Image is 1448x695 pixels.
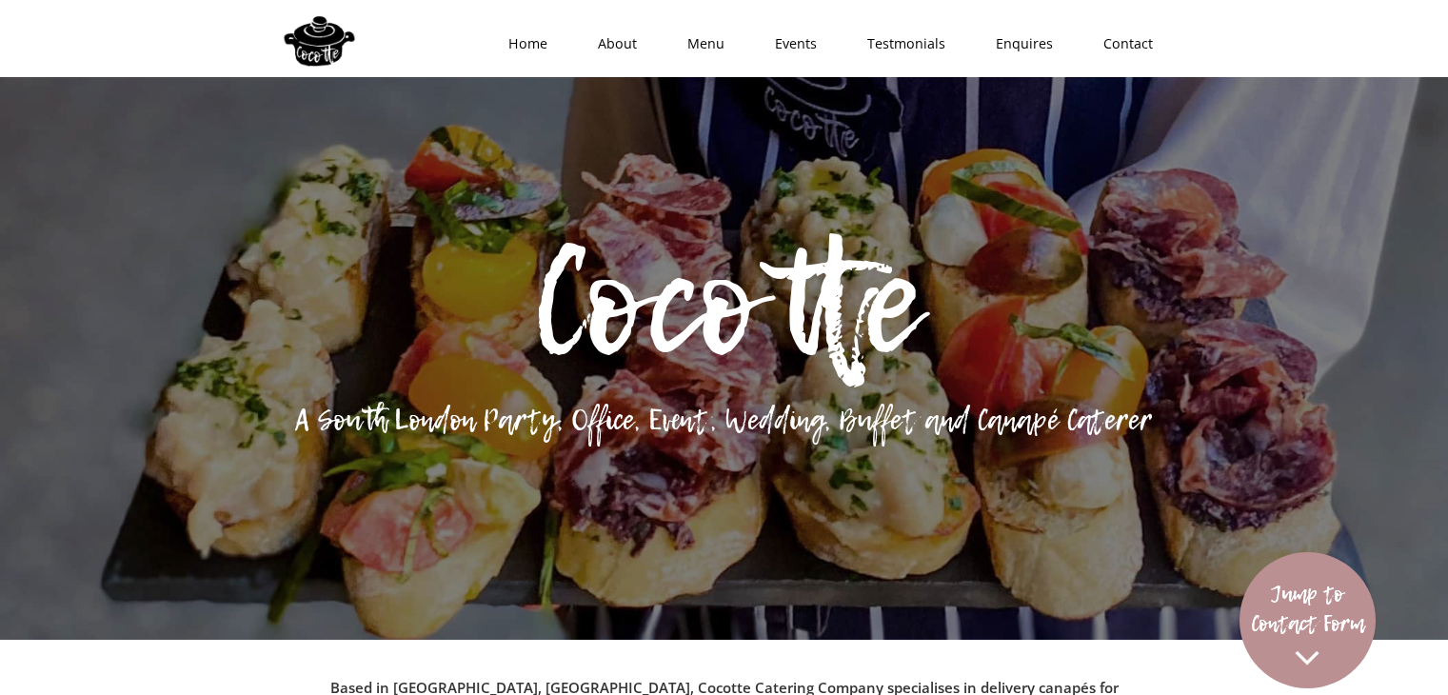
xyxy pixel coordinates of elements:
[744,15,836,72] a: Events
[566,15,656,72] a: About
[1072,15,1172,72] a: Contact
[656,15,744,72] a: Menu
[964,15,1072,72] a: Enquires
[477,15,566,72] a: Home
[836,15,964,72] a: Testmonials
